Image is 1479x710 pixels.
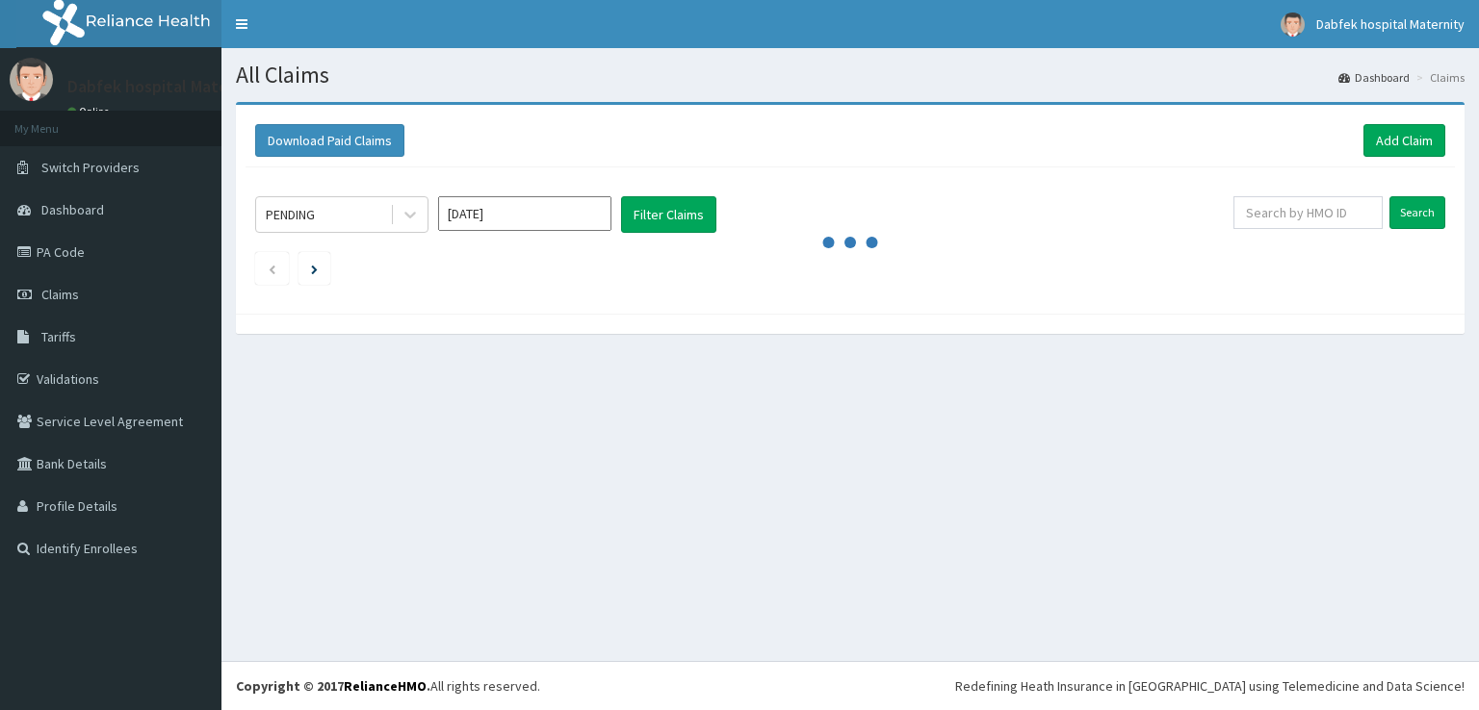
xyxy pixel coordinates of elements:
[268,260,276,277] a: Previous page
[255,124,404,157] button: Download Paid Claims
[1316,15,1465,33] span: Dabfek hospital Maternity
[1233,196,1383,229] input: Search by HMO ID
[41,286,79,303] span: Claims
[41,159,140,176] span: Switch Providers
[1389,196,1445,229] input: Search
[41,201,104,218] span: Dashboard
[1338,69,1410,86] a: Dashboard
[236,63,1465,88] h1: All Claims
[438,196,611,231] input: Select Month and Year
[1281,13,1305,37] img: User Image
[821,214,879,271] svg: audio-loading
[266,205,315,224] div: PENDING
[311,260,318,277] a: Next page
[221,661,1479,710] footer: All rights reserved.
[1412,69,1465,86] li: Claims
[955,676,1465,696] div: Redefining Heath Insurance in [GEOGRAPHIC_DATA] using Telemedicine and Data Science!
[621,196,716,233] button: Filter Claims
[67,78,264,95] p: Dabfek hospital Maternity
[344,677,427,695] a: RelianceHMO
[1363,124,1445,157] a: Add Claim
[10,58,53,101] img: User Image
[236,677,430,695] strong: Copyright © 2017 .
[41,328,76,345] span: Tariffs
[67,105,114,118] a: Online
